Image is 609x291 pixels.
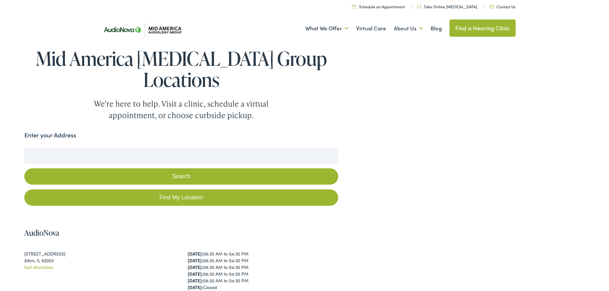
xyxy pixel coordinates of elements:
input: Enter your address or zip code [24,148,338,164]
a: What We Offer [305,17,348,40]
img: utility icon [352,4,356,9]
a: Find a Hearing Clinic [449,19,516,37]
div: [STREET_ADDRESS] [24,250,175,257]
a: Get directions [24,264,53,270]
a: Blog [431,17,442,40]
label: Enter your Address [24,131,76,140]
strong: [DATE]: [188,271,203,277]
a: Schedule an Appointment [352,4,405,9]
img: utility icon [417,5,421,9]
strong: [DATE]: [188,277,203,284]
strong: [DATE]: [188,284,203,290]
strong: [DATE]: [188,257,203,264]
a: Take Online [MEDICAL_DATA] [417,4,477,9]
a: Contact Us [489,4,515,9]
a: Virtual Care [356,17,386,40]
a: Find My Location [24,189,338,206]
h1: Mid America [MEDICAL_DATA] Group Locations [24,48,338,90]
div: Alton, IL 62002 [24,257,175,264]
strong: [DATE]: [188,264,203,270]
a: AudioNova [24,227,59,238]
a: About Us [394,17,423,40]
strong: [DATE]: [188,250,203,257]
button: Search [24,168,338,185]
img: utility icon [489,5,494,8]
div: We're here to help. Visit a clinic, schedule a virtual appointment, or choose curbside pickup. [79,98,284,121]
